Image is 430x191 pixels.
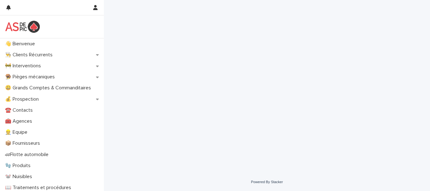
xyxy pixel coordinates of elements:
[3,129,32,135] p: 👷 Equipe
[3,85,96,91] p: 😃 Grands Comptes & Commanditaires
[5,20,40,33] img: yKcqic14S0S6KrLdrqO6
[3,96,44,102] p: 💰 Prospection
[3,174,37,180] p: 🐭 Nuisibles
[251,180,283,184] a: Powered By Stacker
[3,74,60,80] p: 🪤 Pièges mécaniques
[3,63,46,69] p: 🚧 Interventions
[3,118,37,124] p: 🧰 Agences
[3,152,54,158] p: 🏎Flotte automobile
[3,52,58,58] p: 👨‍🍳 Clients Récurrents
[3,185,76,191] p: 📖 Traitements et procédures
[3,107,38,113] p: ☎️ Contacts
[3,41,40,47] p: 👋 Bienvenue
[3,163,36,169] p: 🧤 Produits
[3,140,45,146] p: 📦 Fournisseurs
